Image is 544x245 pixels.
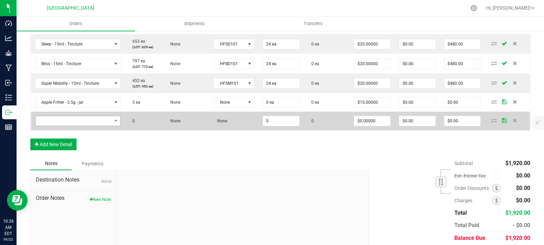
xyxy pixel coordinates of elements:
span: [GEOGRAPHIC_DATA] [47,5,94,11]
input: 0 [263,79,299,88]
span: Super Mobility - 15ml - Tincture [36,79,112,88]
p: (LOT: 452 ea) [129,84,159,89]
input: 0 [263,98,299,107]
a: Transfers [254,17,373,31]
span: None [167,42,180,47]
iframe: Resource center [7,190,28,211]
inline-svg: Inbound [5,79,12,86]
span: Save Order Detail [499,81,510,85]
span: Save Order Detail [499,61,510,65]
span: Total [454,210,467,216]
span: Balance Due [454,235,485,241]
span: Apple Fritter - 3.5g - jar [36,98,112,107]
inline-svg: Grow [5,50,12,57]
inline-svg: Dashboard [5,20,12,27]
p: 10:26 AM EDT [3,218,13,237]
p: (LOT: 773 ea) [129,64,159,69]
input: 0 [399,116,435,126]
span: Shipments [175,21,214,27]
span: Calculate excise tax [493,171,503,181]
div: Payments [72,157,113,170]
span: 0 ea [308,42,319,47]
input: 0 [399,79,435,88]
input: 0 [354,59,390,69]
span: 0 ea [308,100,319,105]
input: 0 [444,59,481,69]
span: Delete Order Detail [510,61,520,65]
span: Hi, [PERSON_NAME]! [486,5,531,11]
span: 0 ea [308,81,319,86]
span: 0 [308,119,314,123]
span: NO DATA FOUND [35,39,121,49]
input: 0 [399,39,435,49]
inline-svg: Inventory [5,94,12,101]
input: 0 [399,98,435,107]
span: Order Notes [36,194,111,202]
inline-svg: Outbound [5,109,12,116]
span: NO DATA FOUND [35,116,121,126]
span: HFSM101 [214,79,245,88]
input: 0 [444,116,481,126]
input: 0 [354,98,390,107]
span: Transfers [294,21,332,27]
span: Delete Order Detail [510,118,520,122]
span: None [214,119,227,123]
span: 797 ea [129,59,145,63]
span: None [167,81,180,86]
span: None [167,61,180,66]
a: Orders [17,17,135,31]
span: Charges [454,198,492,203]
span: Destination Notes [36,176,111,184]
a: Shipments [135,17,254,31]
span: 452 ea [129,78,145,83]
input: 0 [263,59,299,69]
span: $1,920.00 [505,210,530,216]
div: Notes [30,157,72,170]
input: 0 [444,79,481,88]
span: HFSD101 [214,39,245,49]
input: 0 [444,39,481,49]
span: Delete Order Detail [510,100,520,104]
p: (LOT: 629 ea) [129,44,159,50]
button: New Note [90,196,111,203]
button: Add New Detail [30,139,77,150]
span: Bliss - 15ml - Tincture [36,59,112,69]
span: HFBD101 [214,59,245,69]
input: 0 [399,59,435,69]
input: 0 [263,116,299,126]
span: Save Order Detail [499,100,510,104]
input: 0 [354,79,390,88]
span: 5 ea [129,100,140,105]
input: 0 [354,116,390,126]
inline-svg: Analytics [5,35,12,42]
span: Delete Order Detail [510,81,520,85]
span: Save Order Detail [499,41,510,45]
span: Est. Excise Tax [454,173,491,178]
span: NO DATA FOUND [35,78,121,89]
span: NO DATA FOUND [35,59,121,69]
span: 0 [129,119,135,123]
span: Orders [60,21,92,27]
span: Order Discounts [454,185,492,191]
inline-svg: Reports [5,124,12,131]
span: None [167,119,180,123]
span: $0.00 [516,185,530,191]
span: Sleep - 15ml - Tincture [36,39,112,49]
span: $1,920.00 [505,160,530,166]
span: 653 ea [129,39,145,44]
span: $0.00 [516,172,530,179]
span: - $0.00 [513,222,530,228]
span: None [101,179,111,184]
span: Subtotal [454,161,473,166]
span: None [167,100,180,105]
input: 0 [354,39,390,49]
span: None [214,98,245,107]
p: 09/22 [3,237,13,242]
span: $1,920.00 [505,235,530,241]
span: Delete Order Detail [510,41,520,45]
input: 0 [263,39,299,49]
span: $0.00 [516,197,530,204]
inline-svg: Manufacturing [5,64,12,71]
span: 0 ea [308,61,319,66]
div: Manage settings [470,5,478,11]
